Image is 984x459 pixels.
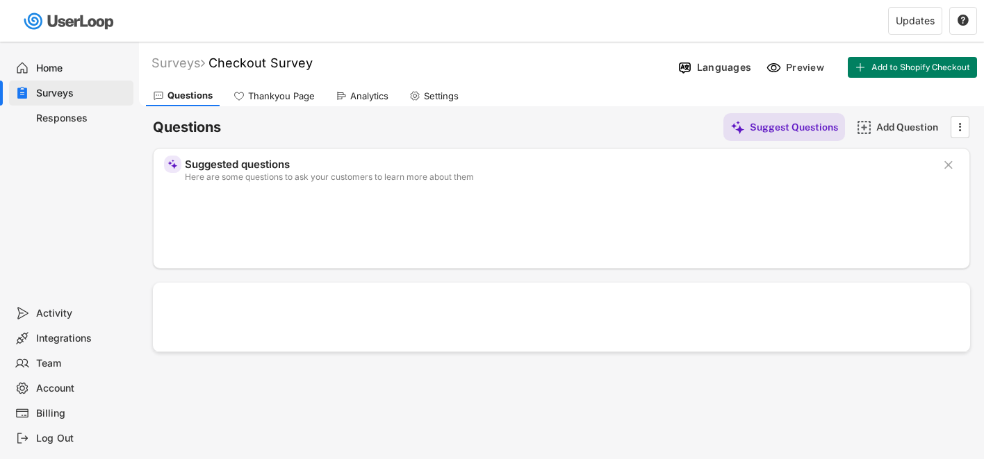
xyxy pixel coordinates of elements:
[36,357,128,370] div: Team
[953,117,967,137] button: 
[786,61,828,74] div: Preview
[167,159,178,169] img: MagicMajor%20%28Purple%29.svg
[153,118,221,137] h6: Questions
[167,90,213,101] div: Questions
[730,120,745,135] img: MagicMajor%20%28Purple%29.svg
[36,307,128,320] div: Activity
[185,173,931,181] div: Here are some questions to ask your customers to learn more about them
[185,159,931,169] div: Suggested questions
[36,332,128,345] div: Integrations
[678,60,692,75] img: Language%20Icon.svg
[957,15,969,27] button: 
[857,120,871,135] img: AddMajor.svg
[942,158,956,172] button: 
[36,382,128,395] div: Account
[424,90,459,102] div: Settings
[36,112,128,125] div: Responses
[36,87,128,100] div: Surveys
[21,7,119,35] img: userloop-logo-01.svg
[944,158,953,172] text: 
[871,63,970,72] span: Add to Shopify Checkout
[36,407,128,420] div: Billing
[36,62,128,75] div: Home
[697,61,751,74] div: Languages
[958,14,969,26] text: 
[151,55,205,71] div: Surveys
[848,57,977,78] button: Add to Shopify Checkout
[208,56,313,70] font: Checkout Survey
[750,121,838,133] div: Suggest Questions
[896,16,935,26] div: Updates
[876,121,946,133] div: Add Question
[248,90,315,102] div: Thankyou Page
[959,119,962,134] text: 
[36,432,128,445] div: Log Out
[350,90,388,102] div: Analytics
